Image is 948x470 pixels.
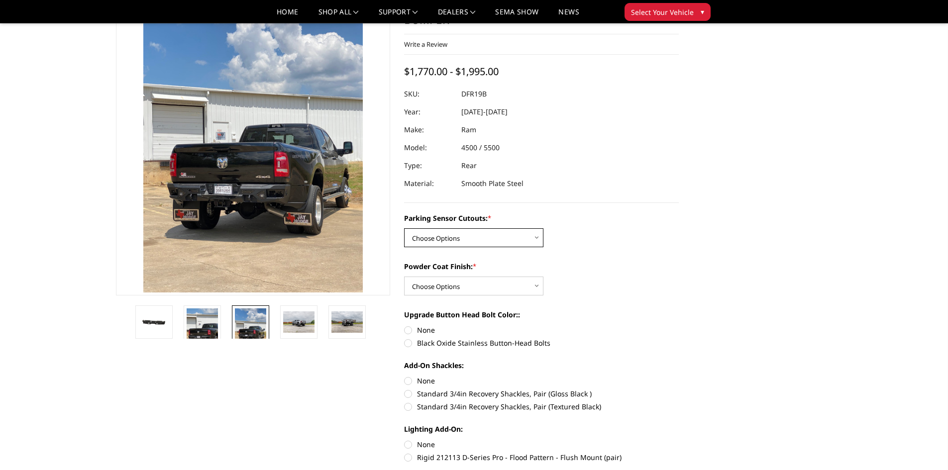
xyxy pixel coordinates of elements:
[461,157,477,175] dd: Rear
[461,121,476,139] dd: Ram
[331,311,363,332] img: 2019-2025 Ram 2500-3500 - A2 Series - Rear Bumper
[404,376,679,386] label: None
[461,139,500,157] dd: 4500 / 5500
[404,103,454,121] dt: Year:
[404,175,454,192] dt: Material:
[283,311,315,332] img: 2019-2025 Ram 2500-3500 - A2 Series - Rear Bumper
[277,8,298,23] a: Home
[404,85,454,103] dt: SKU:
[898,422,948,470] iframe: Chat Widget
[461,85,487,103] dd: DFR19B
[404,213,679,223] label: Parking Sensor Cutouts:
[404,360,679,371] label: Add-On Shackles:
[495,8,538,23] a: SEMA Show
[404,452,679,463] label: Rigid 212113 D-Series Pro - Flood Pattern - Flush Mount (pair)
[438,8,476,23] a: Dealers
[701,6,704,17] span: ▾
[404,439,679,450] label: None
[404,139,454,157] dt: Model:
[138,315,170,329] img: 2019-2025 Ram 2500-3500 - A2 Series - Rear Bumper
[187,308,218,350] img: 2019-2025 Ram 2500-3500 - A2 Series - Rear Bumper
[235,308,266,350] img: 2019-2025 Ram 2500-3500 - A2 Series - Rear Bumper
[404,65,499,78] span: $1,770.00 - $1,995.00
[404,325,679,335] label: None
[318,8,359,23] a: shop all
[404,401,679,412] label: Standard 3/4in Recovery Shackles, Pair (Textured Black)
[404,309,679,320] label: Upgrade Button Head Bolt Color::
[461,103,508,121] dd: [DATE]-[DATE]
[379,8,418,23] a: Support
[404,121,454,139] dt: Make:
[631,7,694,17] span: Select Your Vehicle
[404,388,679,399] label: Standard 3/4in Recovery Shackles, Pair (Gloss Black )
[404,424,679,434] label: Lighting Add-On:
[404,40,447,49] a: Write a Review
[558,8,579,23] a: News
[625,3,711,21] button: Select Your Vehicle
[404,261,679,272] label: Powder Coat Finish:
[461,175,524,192] dd: Smooth Plate Steel
[404,338,679,348] label: Black Oxide Stainless Button-Head Bolts
[404,157,454,175] dt: Type:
